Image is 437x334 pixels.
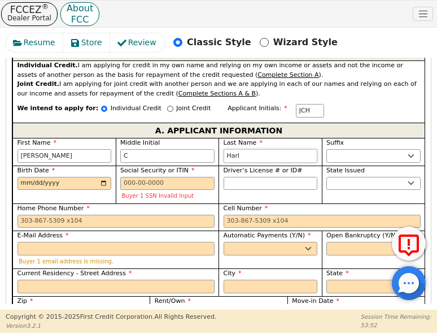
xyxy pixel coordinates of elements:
input: 303-867-5309 x104 [224,215,421,228]
p: Joint Credit [176,104,211,114]
span: Store [81,37,102,49]
span: Birth Date [18,167,55,174]
span: Applicant Initials: [228,105,287,112]
p: Buyer 1 SSN Invalid Input [122,193,213,199]
span: City [224,270,242,277]
input: 303-867-5309 x104 [18,215,215,228]
span: Rent/Own [155,297,191,305]
span: We intend to apply for: [18,104,99,123]
button: FCCEZ®Dealer Portal [1,2,58,26]
p: Copyright © 2015- 2025 First Credit Corporation. [6,313,216,322]
p: Dealer Portal [7,14,51,23]
p: About [67,6,93,11]
span: Home Phone Number [18,205,90,212]
span: All Rights Reserved. [154,313,216,320]
span: First Name [18,139,57,146]
p: Wizard Style [273,36,338,49]
span: Middle Initial [120,139,160,146]
span: Last Name [224,139,263,146]
u: Complete Section A [257,71,318,79]
input: YYYY-MM-DD [18,177,112,190]
span: Social Security or ITIN [120,167,194,174]
span: Open Bankruptcy (Y/N) [326,232,404,239]
span: Driver’s License # or ID# [224,167,303,174]
span: E-Mail Address [18,232,69,239]
div: I am applying for joint credit with another person and we are applying in each of our names and r... [18,80,421,98]
span: Automatic Payments (Y/N) [224,232,311,239]
strong: Joint Credit. [18,80,59,88]
span: Move-in Date [292,297,339,305]
p: FCC [67,17,93,23]
button: Toggle navigation [413,7,433,21]
button: Review [110,33,165,52]
input: 000-00-0000 [120,177,215,190]
p: FCCEZ [7,6,51,14]
p: 53:52 [361,321,431,329]
button: Resume [6,33,64,52]
p: Version 3.2.1 [6,322,216,330]
strong: Individual Credit. [18,62,78,69]
p: Classic Style [187,36,251,49]
span: Zip [18,297,33,305]
span: Suffix [326,139,344,146]
span: State Issued [326,167,365,174]
sup: ® [42,2,49,11]
span: Review [128,37,156,49]
span: Cell Number [224,205,268,212]
span: State [326,270,349,277]
span: Resume [24,37,55,49]
span: A. APPLICANT INFORMATION [155,123,282,138]
button: AboutFCC [60,2,99,26]
p: Buyer 1 email address is missing. [19,258,213,264]
button: Store [63,33,111,52]
u: Complete Sections A & B [178,90,256,97]
p: Session Time Remaining: [361,313,431,321]
p: Individual Credit [111,104,161,114]
div: I am applying for credit in my own name and relying on my own income or assets and not the income... [18,61,421,80]
button: Report Error to FCC [392,227,426,261]
span: Current Residency - Street Address [18,270,132,277]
